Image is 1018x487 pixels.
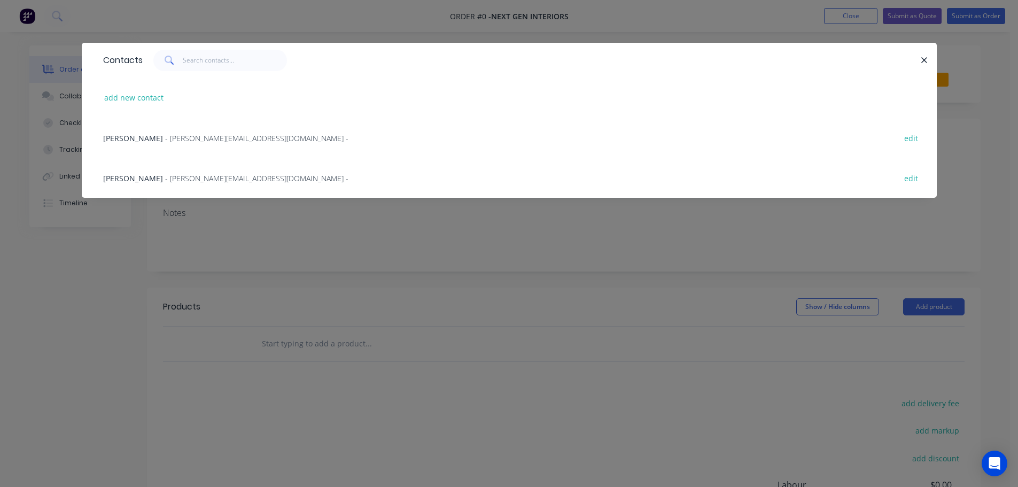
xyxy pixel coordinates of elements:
span: [PERSON_NAME] [103,173,163,183]
span: - [PERSON_NAME][EMAIL_ADDRESS][DOMAIN_NAME] - [165,173,348,183]
span: [PERSON_NAME] [103,133,163,143]
button: add new contact [99,90,169,105]
button: edit [899,130,924,145]
span: - [PERSON_NAME][EMAIL_ADDRESS][DOMAIN_NAME] - [165,133,348,143]
input: Search contacts... [183,50,287,71]
div: Open Intercom Messenger [982,451,1007,476]
button: edit [899,171,924,185]
div: Contacts [98,43,143,78]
